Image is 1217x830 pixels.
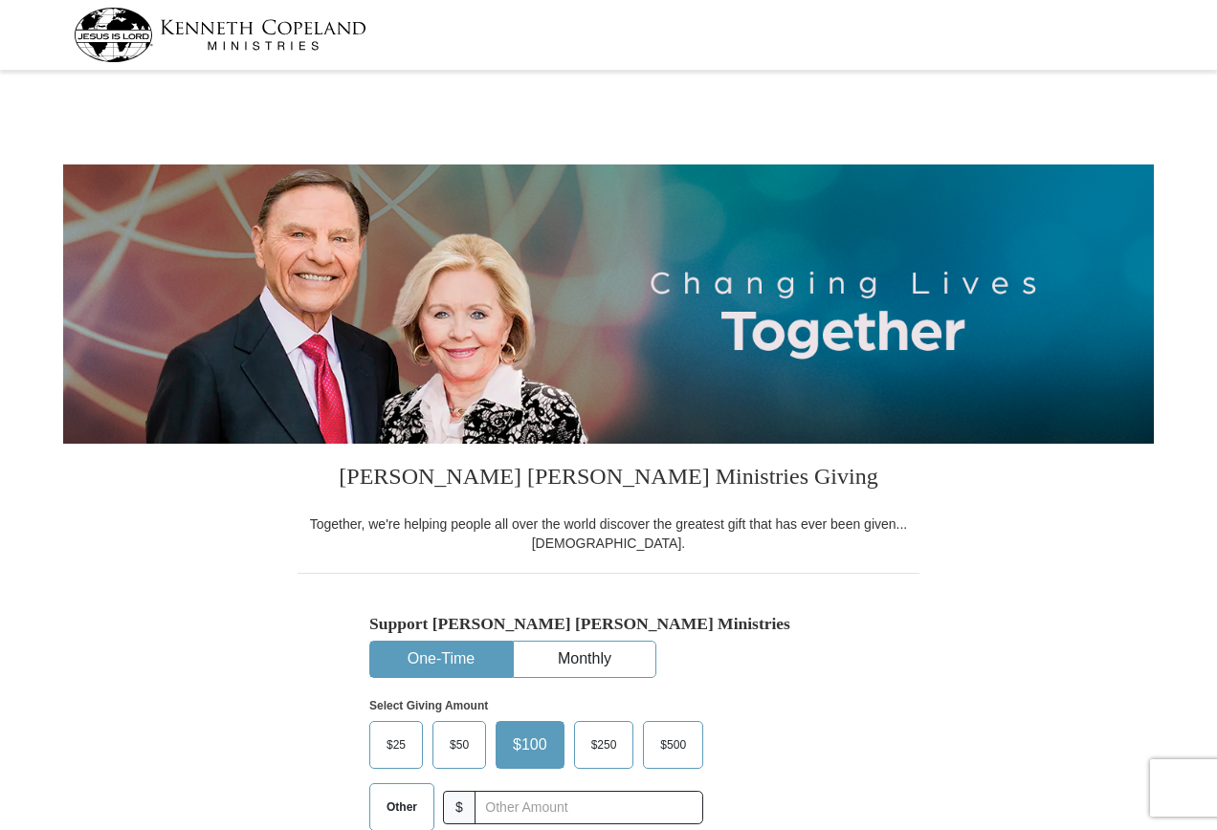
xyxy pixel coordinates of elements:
input: Other Amount [475,791,703,824]
button: One-Time [370,642,512,677]
img: kcm-header-logo.svg [74,8,366,62]
span: $500 [651,731,696,759]
strong: Select Giving Amount [369,699,488,712]
span: $ [443,791,476,824]
span: $250 [582,731,627,759]
span: $100 [503,731,557,759]
span: Other [377,793,427,821]
button: Monthly [514,642,655,677]
span: $25 [377,731,415,759]
h3: [PERSON_NAME] [PERSON_NAME] Ministries Giving [298,444,919,514]
span: $50 [440,731,478,759]
div: Together, we're helping people all over the world discover the greatest gift that has ever been g... [298,514,919,553]
h5: Support [PERSON_NAME] [PERSON_NAME] Ministries [369,614,848,634]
